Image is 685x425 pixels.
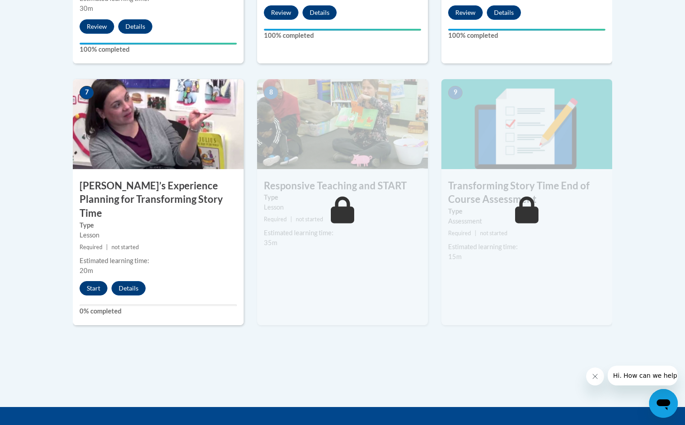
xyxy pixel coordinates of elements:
img: Course Image [73,79,244,169]
img: Course Image [257,79,428,169]
button: Details [302,5,337,20]
label: 0% completed [80,306,237,316]
div: Lesson [264,202,421,212]
span: 35m [264,239,277,246]
label: 100% completed [264,31,421,40]
button: Review [264,5,298,20]
h3: [PERSON_NAME]’s Experience Planning for Transforming Story Time [73,179,244,220]
iframe: Button to launch messaging window [649,389,678,418]
span: 30m [80,4,93,12]
button: Details [111,281,146,295]
button: Start [80,281,107,295]
span: not started [111,244,139,251]
label: 100% completed [448,31,605,40]
span: | [475,230,476,237]
span: Required [264,216,287,223]
div: Assessment [448,216,605,226]
span: | [106,244,108,251]
span: 7 [80,86,94,99]
label: Type [80,220,237,230]
div: Estimated learning time: [80,256,237,266]
label: Type [448,206,605,216]
div: Estimated learning time: [448,242,605,252]
div: Lesson [80,230,237,240]
div: Estimated learning time: [264,228,421,238]
iframe: Message from company [608,366,678,385]
div: Your progress [264,29,421,31]
span: 20m [80,267,93,274]
div: Your progress [448,29,605,31]
span: | [290,216,292,223]
button: Details [487,5,521,20]
span: 8 [264,86,278,99]
span: 15m [448,253,462,260]
label: 100% completed [80,45,237,54]
div: Your progress [80,43,237,45]
span: Hi. How can we help? [5,6,73,13]
img: Course Image [441,79,612,169]
span: not started [296,216,323,223]
button: Review [80,19,114,34]
button: Details [118,19,152,34]
h3: Transforming Story Time End of Course Assessment [441,179,612,207]
button: Review [448,5,483,20]
span: 9 [448,86,463,99]
h3: Responsive Teaching and START [257,179,428,193]
span: not started [480,230,507,237]
span: Required [448,230,471,237]
label: Type [264,192,421,202]
iframe: Close message [586,367,604,385]
span: Required [80,244,102,251]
